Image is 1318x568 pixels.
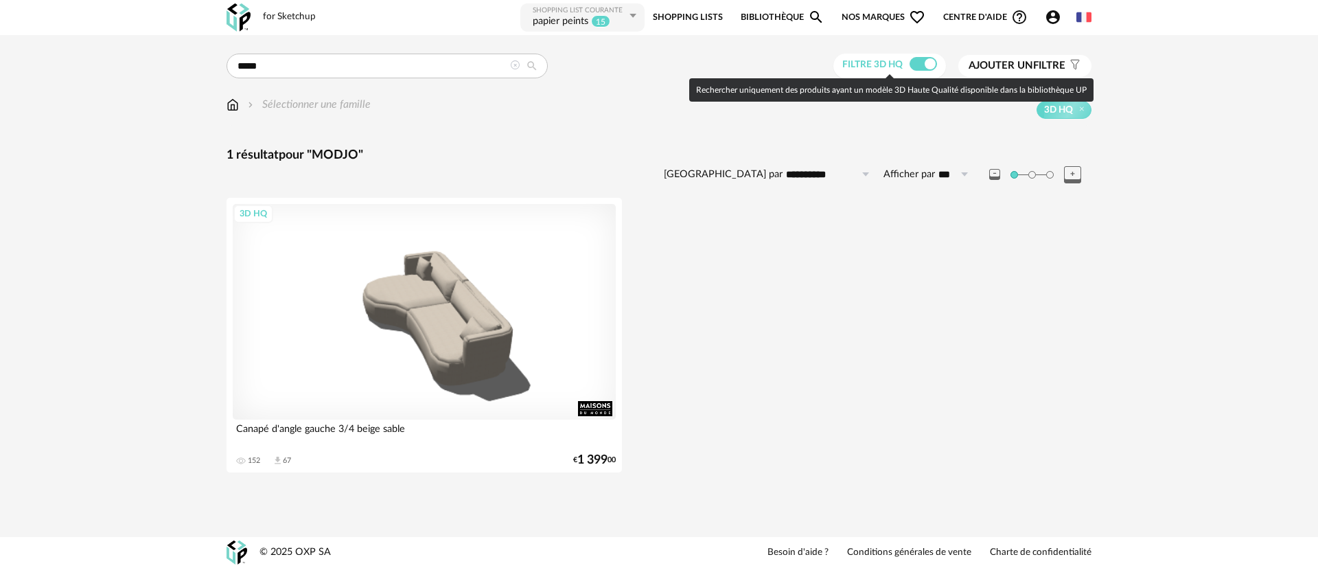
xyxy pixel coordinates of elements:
span: Magnify icon [808,9,824,25]
div: Shopping List courante [533,6,626,15]
sup: 15 [591,15,610,27]
span: pour "MODJO" [279,149,363,161]
span: 3D HQ [1044,104,1073,116]
label: Afficher par [883,168,935,181]
img: svg+xml;base64,PHN2ZyB3aWR0aD0iMTYiIGhlaWdodD0iMTYiIHZpZXdCb3g9IjAgMCAxNiAxNiIgZmlsbD0ibm9uZSIgeG... [245,97,256,113]
img: svg+xml;base64,PHN2ZyB3aWR0aD0iMTYiIGhlaWdodD0iMTciIHZpZXdCb3g9IjAgMCAxNiAxNyIgZmlsbD0ibm9uZSIgeG... [227,97,239,113]
a: Besoin d'aide ? [767,547,829,559]
a: Conditions générales de vente [847,547,971,559]
span: Download icon [273,455,283,466]
span: Filtre 3D HQ [842,60,903,69]
span: Centre d'aideHelp Circle Outline icon [943,9,1028,25]
img: OXP [227,541,247,565]
span: Filter icon [1065,59,1081,73]
a: 3D HQ Canapé d'angle gauche 3/4 beige sable 152 Download icon 67 €1 39900 [227,198,622,473]
div: 1 résultat [227,148,1091,163]
a: Shopping Lists [653,2,723,33]
div: € 00 [573,455,616,465]
div: Rechercher uniquement des produits ayant un modèle 3D Haute Qualité disponible dans la bibliothèq... [689,78,1094,102]
span: Account Circle icon [1045,9,1067,25]
div: 152 [248,456,260,466]
div: papier peints [533,15,588,29]
div: 3D HQ [233,205,273,223]
div: Canapé d'angle gauche 3/4 beige sable [233,420,616,447]
div: Sélectionner une famille [245,97,371,113]
button: Ajouter unfiltre Filter icon [958,55,1091,77]
div: for Sketchup [263,11,316,23]
span: Help Circle Outline icon [1011,9,1028,25]
label: [GEOGRAPHIC_DATA] par [664,168,783,181]
span: 1 399 [577,455,608,465]
a: Charte de confidentialité [990,547,1091,559]
div: © 2025 OXP SA [259,546,331,559]
span: Nos marques [842,2,925,33]
img: fr [1076,10,1091,25]
span: Heart Outline icon [909,9,925,25]
img: OXP [227,3,251,32]
span: filtre [969,59,1065,73]
div: 67 [283,456,291,466]
span: Ajouter un [969,60,1033,71]
a: BibliothèqueMagnify icon [741,2,824,33]
span: Account Circle icon [1045,9,1061,25]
